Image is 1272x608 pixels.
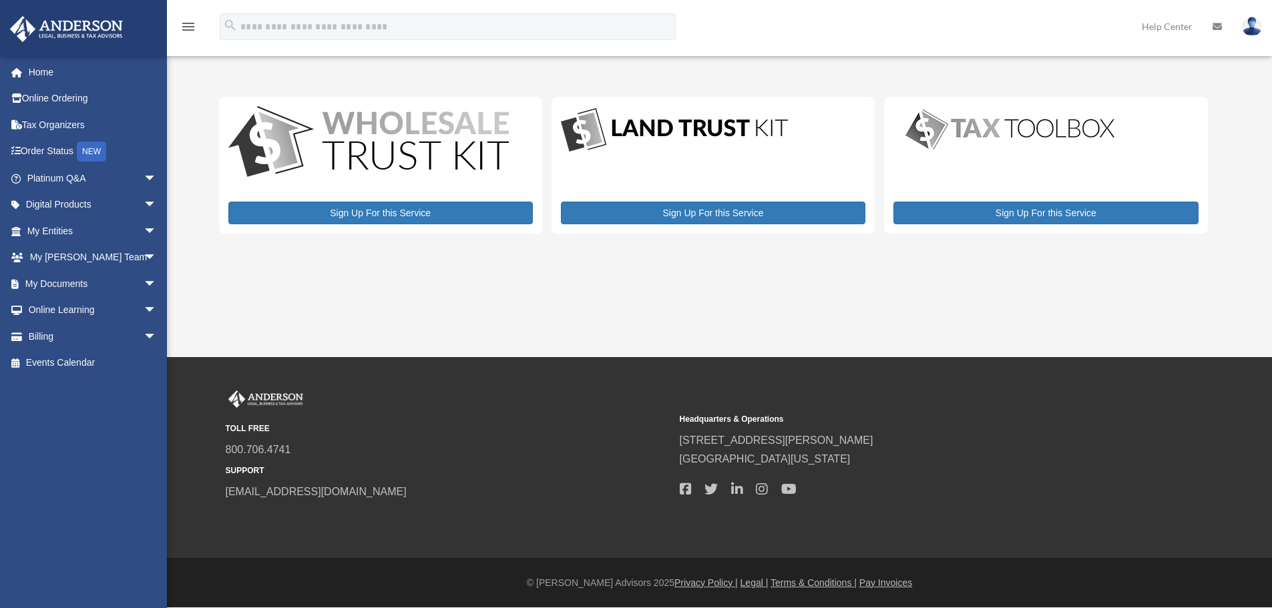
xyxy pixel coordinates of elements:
span: arrow_drop_down [144,297,170,324]
span: arrow_drop_down [144,165,170,192]
span: arrow_drop_down [144,244,170,272]
a: Order StatusNEW [9,138,177,166]
i: search [223,18,238,33]
a: Home [9,59,177,85]
span: arrow_drop_down [144,218,170,245]
a: [STREET_ADDRESS][PERSON_NAME] [680,434,873,446]
img: Anderson Advisors Platinum Portal [226,390,306,408]
a: menu [180,23,196,35]
a: My Documentsarrow_drop_down [9,270,177,297]
a: My Entitiesarrow_drop_down [9,218,177,244]
div: © [PERSON_NAME] Advisors 2025 [167,575,1272,591]
a: Events Calendar [9,350,177,376]
a: Legal | [740,577,769,588]
a: Sign Up For this Service [228,202,533,224]
a: My [PERSON_NAME] Teamarrow_drop_down [9,244,177,271]
a: 800.706.4741 [226,444,291,455]
a: Platinum Q&Aarrow_drop_down [9,165,177,192]
div: NEW [77,141,106,162]
a: Tax Organizers [9,111,177,138]
a: Billingarrow_drop_down [9,323,177,350]
a: Online Ordering [9,85,177,112]
img: User Pic [1242,17,1262,36]
a: Online Learningarrow_drop_down [9,297,177,324]
a: [GEOGRAPHIC_DATA][US_STATE] [680,453,851,465]
a: Privacy Policy | [674,577,738,588]
img: taxtoolbox_new-1.webp [893,106,1127,153]
img: LandTrust_lgo-1.jpg [561,106,788,155]
a: Pay Invoices [859,577,912,588]
a: Sign Up For this Service [893,202,1198,224]
img: Anderson Advisors Platinum Portal [6,16,127,42]
i: menu [180,19,196,35]
img: WS-Trust-Kit-lgo-1.jpg [228,106,509,180]
a: Digital Productsarrow_drop_down [9,192,170,218]
span: arrow_drop_down [144,270,170,298]
span: arrow_drop_down [144,323,170,350]
span: arrow_drop_down [144,192,170,219]
a: Terms & Conditions | [771,577,857,588]
a: [EMAIL_ADDRESS][DOMAIN_NAME] [226,486,407,497]
small: Headquarters & Operations [680,412,1124,426]
small: SUPPORT [226,464,670,478]
a: Sign Up For this Service [561,202,865,224]
small: TOLL FREE [226,422,670,436]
